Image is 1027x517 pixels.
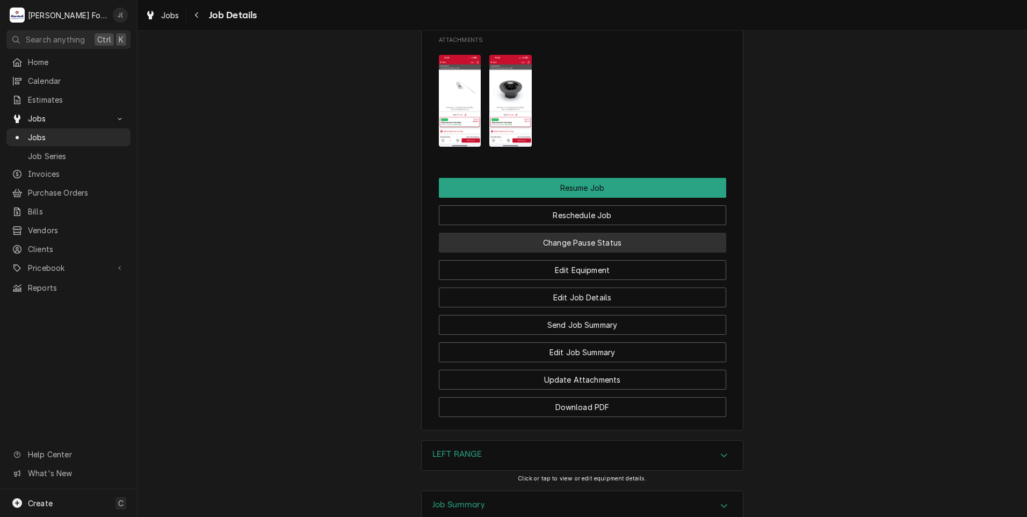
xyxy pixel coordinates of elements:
span: C [118,498,124,509]
span: Purchase Orders [28,187,125,198]
button: Navigate back [189,6,206,24]
button: Change Pause Status [439,233,726,253]
span: Jobs [161,10,179,21]
a: Go to What's New [6,464,131,482]
span: Attachments [439,47,726,155]
span: Vendors [28,225,125,236]
span: Search anything [26,34,85,45]
span: Help Center [28,449,124,460]
a: Go to Jobs [6,110,131,127]
span: Jobs [28,132,125,143]
button: Edit Equipment [439,260,726,280]
img: agFl5w2GQEeEMDrPwrUw [489,55,532,147]
div: Button Group Row [439,390,726,417]
span: K [119,34,124,45]
span: Ctrl [97,34,111,45]
a: Invoices [6,165,131,183]
div: Button Group Row [439,307,726,335]
span: Create [28,499,53,508]
a: Estimates [6,91,131,109]
a: Reports [6,279,131,297]
div: Button Group Row [439,178,726,198]
button: Update Attachments [439,370,726,390]
h3: LEFT RANGE [432,449,482,459]
div: Button Group Row [439,198,726,225]
span: Invoices [28,168,125,179]
span: Reports [28,282,125,293]
button: Resume Job [439,178,726,198]
div: Button Group Row [439,225,726,253]
a: Clients [6,240,131,258]
span: Attachments [439,36,726,45]
div: Accordion Header [422,441,743,471]
span: Jobs [28,113,109,124]
span: Click or tap to view or edit equipment details. [518,475,647,482]
div: [PERSON_NAME] Food Equipment Service [28,10,107,21]
a: Calendar [6,72,131,90]
span: Job Details [206,8,257,23]
img: KL21swpOQfK4y3LdDWEy [439,55,481,147]
a: Go to Pricebook [6,259,131,277]
div: Button Group Row [439,280,726,307]
button: Edit Job Summary [439,342,726,362]
div: Button Group Row [439,362,726,390]
a: Jobs [6,128,131,146]
div: M [10,8,25,23]
button: Send Job Summary [439,315,726,335]
div: Button Group Row [439,253,726,280]
h3: Job Summary [432,500,485,510]
span: Calendar [28,75,125,87]
span: Estimates [28,94,125,105]
span: Clients [28,243,125,255]
a: Jobs [141,6,184,24]
a: Job Series [6,147,131,165]
div: Attachments [439,36,726,155]
a: Go to Help Center [6,446,131,463]
button: Reschedule Job [439,205,726,225]
a: Purchase Orders [6,184,131,202]
button: Accordion Details Expand Trigger [422,441,743,471]
div: LEFT RANGE [421,440,743,471]
div: Jeff Debigare (109)'s Avatar [113,8,128,23]
div: Button Group Row [439,335,726,362]
div: Button Group [439,178,726,417]
span: Home [28,56,125,68]
button: Download PDF [439,397,726,417]
span: Bills [28,206,125,217]
button: Search anythingCtrlK [6,30,131,49]
a: Bills [6,203,131,220]
span: Job Series [28,150,125,162]
span: Pricebook [28,262,109,274]
a: Home [6,53,131,71]
div: Marshall Food Equipment Service's Avatar [10,8,25,23]
a: Vendors [6,221,131,239]
button: Edit Job Details [439,288,726,307]
div: J( [113,8,128,23]
span: What's New [28,468,124,479]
